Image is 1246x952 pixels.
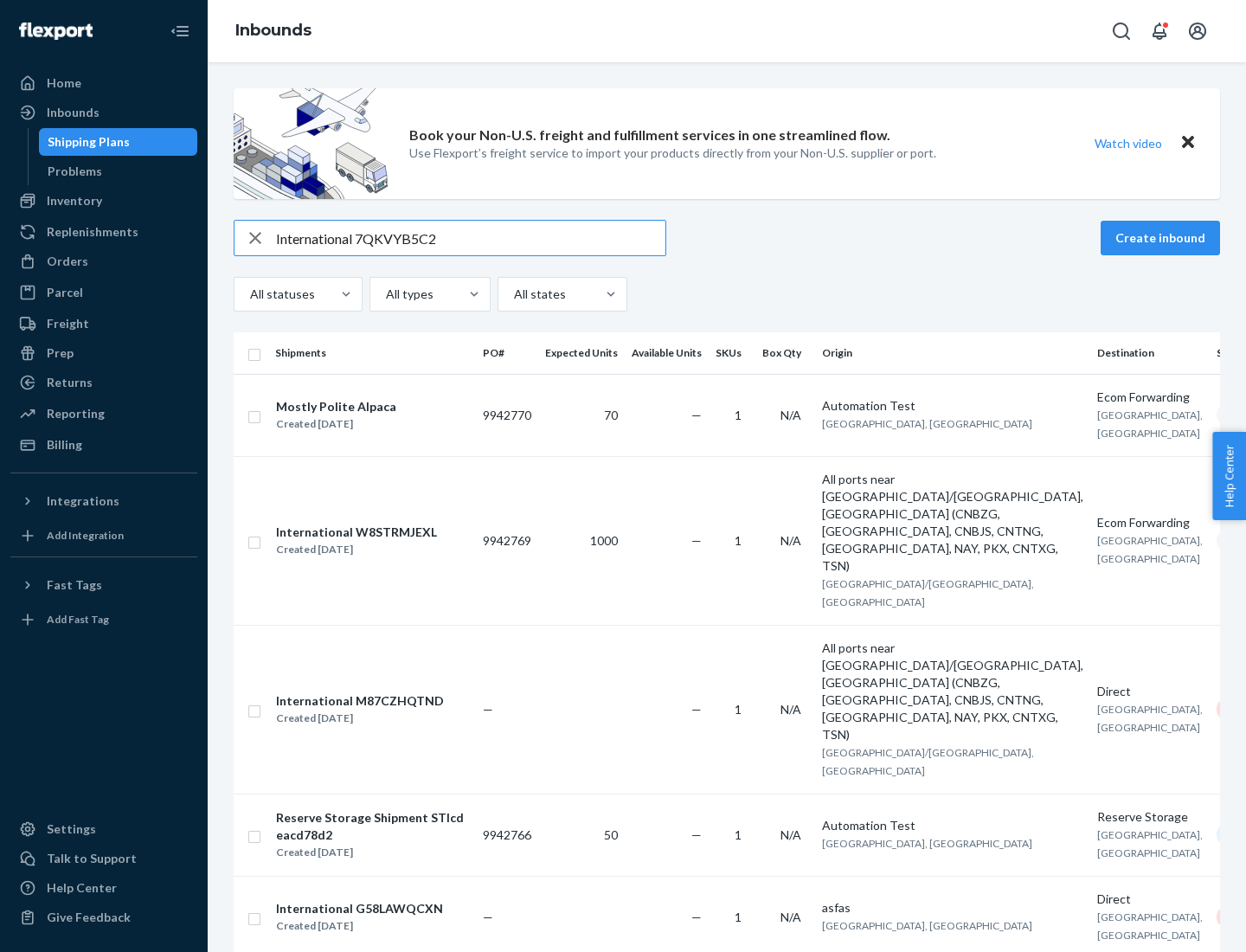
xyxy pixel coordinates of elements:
a: Billing [10,431,197,459]
div: Automation Test [822,397,1083,415]
span: N/A [780,910,801,924]
div: International M87CZHQTND [276,692,444,710]
div: Home [47,74,81,92]
div: Inventory [47,192,102,209]
button: Create inbound [1101,221,1220,255]
td: 9942769 [476,456,538,625]
span: 1000 [590,533,618,548]
button: Open notifications [1142,14,1177,48]
div: Mostly Polite Alpaca [276,398,396,415]
span: — [691,827,702,842]
span: 1 [735,533,742,548]
span: 1 [735,827,742,842]
div: All ports near [GEOGRAPHIC_DATA]/[GEOGRAPHIC_DATA], [GEOGRAPHIC_DATA] (CNBZG, [GEOGRAPHIC_DATA], ... [822,640,1083,743]
th: Shipments [268,332,476,374]
span: 1 [735,910,742,924]
button: Close Navigation [163,14,197,48]
div: Reserve Storage [1097,808,1203,826]
div: All ports near [GEOGRAPHIC_DATA]/[GEOGRAPHIC_DATA], [GEOGRAPHIC_DATA] (CNBZG, [GEOGRAPHIC_DATA], ... [822,471,1083,575]
th: Expected Units [538,332,625,374]
div: Direct [1097,683,1203,700]
div: Created [DATE] [276,541,437,558]
span: [GEOGRAPHIC_DATA], [GEOGRAPHIC_DATA] [822,919,1032,932]
div: International G58LAWQCXN [276,900,443,917]
div: Reserve Storage Shipment STIcdeacd78d2 [276,809,468,844]
span: N/A [780,702,801,717]
span: — [691,910,702,924]
span: [GEOGRAPHIC_DATA], [GEOGRAPHIC_DATA] [1097,408,1203,440]
a: Inbounds [10,99,197,126]
span: [GEOGRAPHIC_DATA]/[GEOGRAPHIC_DATA], [GEOGRAPHIC_DATA] [822,746,1034,777]
a: Inventory [10,187,197,215]
span: [GEOGRAPHIC_DATA]/[GEOGRAPHIC_DATA], [GEOGRAPHIC_DATA] [822,577,1034,608]
span: 70 [604,408,618,422]
ol: breadcrumbs [222,6,325,56]
span: 1 [735,408,742,422]
th: PO# [476,332,538,374]
a: Talk to Support [10,845,197,872]
a: Orders [10,248,197,275]
a: Parcel [10,279,197,306]
th: Destination [1090,332,1210,374]
div: Replenishments [47,223,138,241]
div: Add Integration [47,528,124,543]
p: Use Flexport’s freight service to import your products directly from your Non-U.S. supplier or port. [409,145,936,162]
button: Fast Tags [10,571,197,599]
button: Watch video [1083,131,1173,156]
div: Give Feedback [47,909,131,926]
a: Add Fast Tag [10,606,197,634]
button: Open Search Box [1104,14,1139,48]
span: [GEOGRAPHIC_DATA], [GEOGRAPHIC_DATA] [1097,703,1203,734]
a: Shipping Plans [39,128,198,156]
div: Fast Tags [47,576,102,594]
a: Returns [10,369,197,396]
p: Book your Non-U.S. freight and fulfillment services in one streamlined flow. [409,125,890,145]
a: Freight [10,310,197,338]
span: [GEOGRAPHIC_DATA], [GEOGRAPHIC_DATA] [1097,534,1203,565]
div: Ecom Forwarding [1097,389,1203,406]
a: Reporting [10,400,197,428]
div: Parcel [47,284,83,301]
a: Add Integration [10,522,197,550]
div: Shipping Plans [48,133,130,151]
a: Replenishments [10,218,197,246]
input: Search inbounds by name, destination, msku... [276,221,665,255]
span: N/A [780,827,801,842]
button: Give Feedback [10,904,197,931]
span: — [483,702,493,717]
span: — [691,408,702,422]
div: Created [DATE] [276,917,443,935]
span: 50 [604,827,618,842]
span: [GEOGRAPHIC_DATA], [GEOGRAPHIC_DATA] [1097,910,1203,942]
th: SKUs [709,332,755,374]
a: Home [10,69,197,97]
a: Help Center [10,874,197,902]
div: Reporting [47,405,105,422]
a: Prep [10,339,197,367]
span: — [691,533,702,548]
div: Settings [47,820,96,838]
a: Settings [10,815,197,843]
div: Prep [47,344,74,362]
a: Problems [39,158,198,185]
th: Origin [815,332,1090,374]
div: Created [DATE] [276,844,468,861]
td: 9942766 [476,794,538,876]
span: [GEOGRAPHIC_DATA], [GEOGRAPHIC_DATA] [822,837,1032,850]
div: Talk to Support [47,850,137,867]
span: [GEOGRAPHIC_DATA], [GEOGRAPHIC_DATA] [1097,828,1203,859]
button: Help Center [1212,432,1246,520]
button: Open account menu [1180,14,1215,48]
div: International W8STRMJEXL [276,524,437,541]
div: Billing [47,436,82,453]
input: All statuses [248,286,250,303]
div: Inbounds [47,104,100,121]
input: All states [512,286,514,303]
div: Direct [1097,891,1203,908]
button: Integrations [10,487,197,515]
div: Add Fast Tag [47,612,109,627]
div: Ecom Forwarding [1097,514,1203,531]
div: Integrations [47,492,119,510]
div: Orders [47,253,88,270]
